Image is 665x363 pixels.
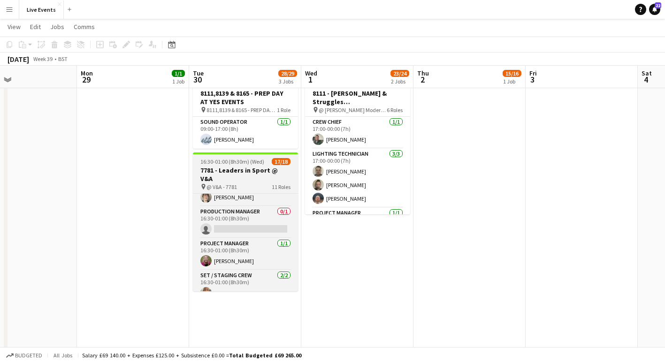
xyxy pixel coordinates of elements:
[81,69,93,77] span: Mon
[30,23,41,31] span: Edit
[387,106,403,113] span: 6 Roles
[319,106,387,113] span: @ [PERSON_NAME] Modern - 8111
[391,78,409,85] div: 2 Jobs
[503,70,521,77] span: 15/16
[15,352,42,359] span: Budgeted
[5,350,44,361] button: Budgeted
[58,55,68,62] div: BST
[278,70,297,77] span: 28/29
[277,106,290,113] span: 1 Role
[8,23,21,31] span: View
[416,74,429,85] span: 2
[191,74,204,85] span: 30
[193,69,204,77] span: Tue
[206,106,277,113] span: 8111,8139 & 8165 - PREP DAY AT YES EVENTS
[193,270,298,316] app-card-role: Set / Staging Crew2/216:30-01:00 (8h30m)[PERSON_NAME]
[172,70,185,77] span: 1/1
[305,89,410,106] h3: 8111 - [PERSON_NAME] & Struggles ([GEOGRAPHIC_DATA]) Ltd @ [PERSON_NAME][GEOGRAPHIC_DATA]
[305,69,317,77] span: Wed
[8,54,29,64] div: [DATE]
[272,158,290,165] span: 17/18
[503,78,521,85] div: 1 Job
[655,2,661,8] span: 22
[640,74,652,85] span: 4
[26,21,45,33] a: Edit
[305,149,410,208] app-card-role: Lighting Technician3/317:00-00:00 (7h)[PERSON_NAME][PERSON_NAME][PERSON_NAME]
[390,70,409,77] span: 23/24
[649,4,660,15] a: 22
[417,69,429,77] span: Thu
[529,69,537,77] span: Fri
[200,158,264,165] span: 16:30-01:00 (8h30m) (Wed)
[279,78,297,85] div: 3 Jobs
[642,69,652,77] span: Sat
[52,352,74,359] span: All jobs
[193,76,298,149] app-job-card: 09:00-17:00 (8h)1/18111,8139 & 8165 - PREP DAY AT YES EVENTS 8111,8139 & 8165 - PREP DAY AT YES E...
[528,74,537,85] span: 3
[70,21,99,33] a: Comms
[193,206,298,238] app-card-role: Production Manager0/116:30-01:00 (8h30m)
[50,23,64,31] span: Jobs
[172,78,184,85] div: 1 Job
[193,89,298,106] h3: 8111,8139 & 8165 - PREP DAY AT YES EVENTS
[305,117,410,149] app-card-role: Crew Chief1/117:00-00:00 (7h)[PERSON_NAME]
[82,352,301,359] div: Salary £69 140.00 + Expenses £125.00 + Subsistence £0.00 =
[305,208,410,240] app-card-role: Project Manager1/1
[79,74,93,85] span: 29
[193,152,298,291] app-job-card: 16:30-01:00 (8h30m) (Wed)17/187781 - Leaders in Sport @ V&A @ V&A - 778111 Roles[PERSON_NAME][PER...
[46,21,68,33] a: Jobs
[272,183,290,190] span: 11 Roles
[193,238,298,270] app-card-role: Project Manager1/116:30-01:00 (8h30m)[PERSON_NAME]
[304,74,317,85] span: 1
[206,183,237,190] span: @ V&A - 7781
[193,117,298,149] app-card-role: Sound Operator1/109:00-17:00 (8h)[PERSON_NAME]
[19,0,64,19] button: Live Events
[31,55,54,62] span: Week 39
[74,23,95,31] span: Comms
[305,76,410,214] app-job-card: 17:00-00:00 (7h) (Thu)8/88111 - [PERSON_NAME] & Struggles ([GEOGRAPHIC_DATA]) Ltd @ [PERSON_NAME]...
[4,21,24,33] a: View
[193,166,298,183] h3: 7781 - Leaders in Sport @ V&A
[229,352,301,359] span: Total Budgeted £69 265.00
